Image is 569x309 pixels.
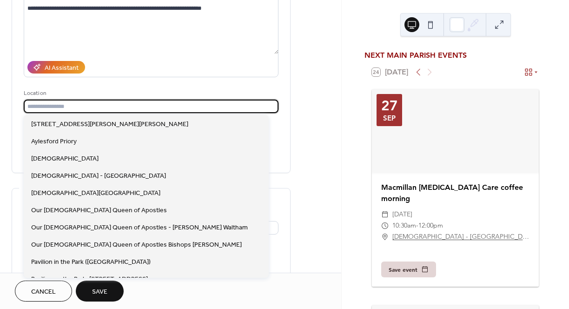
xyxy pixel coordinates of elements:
[31,171,166,181] span: [DEMOGRAPHIC_DATA] - [GEOGRAPHIC_DATA]
[372,182,539,204] div: Macmillan [MEDICAL_DATA] Care coffee morning
[392,220,416,231] span: 10:30am
[31,223,248,233] span: Our [DEMOGRAPHIC_DATA] Queen of Apostles - [PERSON_NAME] Waltham
[381,262,436,277] button: Save event
[15,281,72,302] button: Cancel
[418,220,443,231] span: 12:00pm
[31,154,99,164] span: [DEMOGRAPHIC_DATA]
[392,209,412,220] span: [DATE]
[31,120,188,129] span: [STREET_ADDRESS][PERSON_NAME][PERSON_NAME]
[364,50,546,61] div: NEXT MAIN PARISH EVENTS
[24,88,277,98] div: Location
[31,257,151,267] span: Pavilion in the Park ([GEOGRAPHIC_DATA])
[76,281,124,302] button: Save
[383,114,396,121] div: Sep
[31,287,56,297] span: Cancel
[381,220,389,231] div: ​
[31,240,242,250] span: Our [DEMOGRAPHIC_DATA] Queen of Apostles Bishops [PERSON_NAME]
[31,137,77,147] span: Aylesford Priory
[31,275,148,284] span: Pavilion on the Park, [STREET_ADDRESS]
[45,63,79,73] div: AI Assistant
[381,231,389,242] div: ​
[392,231,529,242] a: [DEMOGRAPHIC_DATA] - [GEOGRAPHIC_DATA]
[31,188,160,198] span: [DEMOGRAPHIC_DATA][GEOGRAPHIC_DATA]
[381,99,398,113] div: 27
[31,206,167,215] span: Our [DEMOGRAPHIC_DATA] Queen of Apostles
[381,209,389,220] div: ​
[27,61,85,74] button: AI Assistant
[92,287,107,297] span: Save
[416,220,418,231] span: -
